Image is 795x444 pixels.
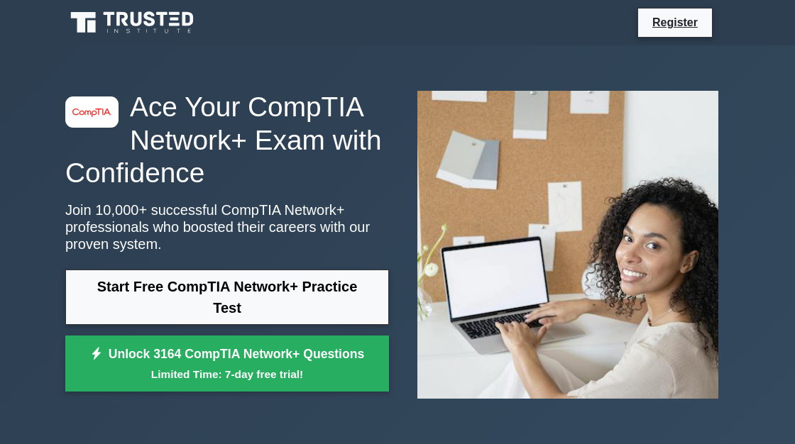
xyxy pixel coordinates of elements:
a: Unlock 3164 CompTIA Network+ QuestionsLimited Time: 7-day free trial! [65,335,389,392]
h1: Ace Your CompTIA Network+ Exam with Confidence [65,91,389,190]
p: Join 10,000+ successful CompTIA Network+ professionals who boosted their careers with our proven ... [65,201,389,252]
a: Start Free CompTIA Network+ Practice Test [65,270,389,325]
small: Limited Time: 7-day free trial! [83,366,371,382]
a: Register [644,13,706,31]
